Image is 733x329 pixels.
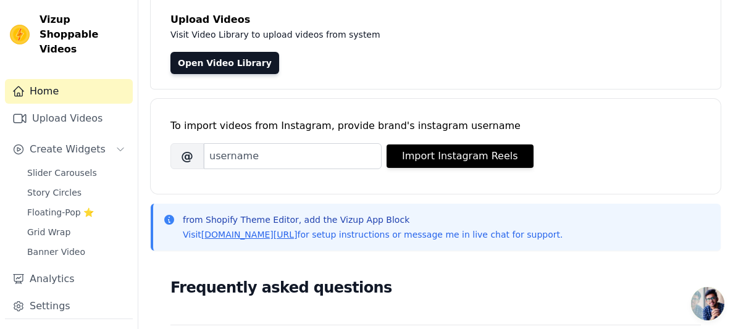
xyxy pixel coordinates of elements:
img: Vizup [10,25,30,44]
h2: Frequently asked questions [170,275,701,300]
span: Story Circles [27,186,82,199]
input: username [204,143,382,169]
a: Floating-Pop ⭐ [20,204,133,221]
button: Create Widgets [5,137,133,162]
p: Visit Video Library to upload videos from system [170,27,701,42]
span: Grid Wrap [27,226,70,238]
a: [DOMAIN_NAME][URL] [201,230,298,239]
a: Slider Carousels [20,164,133,181]
p: from Shopify Theme Editor, add the Vizup App Block [183,214,563,226]
h4: Upload Videos [170,12,701,27]
span: Vizup Shoppable Videos [40,12,128,57]
a: Analytics [5,267,133,291]
a: Grid Wrap [20,223,133,241]
a: Settings [5,294,133,319]
a: Home [5,79,133,104]
p: Visit for setup instructions or message me in live chat for support. [183,228,563,241]
span: @ [170,143,204,169]
div: To import videos from Instagram, provide brand's instagram username [170,119,701,133]
span: Slider Carousels [27,167,97,179]
span: Create Widgets [30,142,106,157]
div: Open chat [691,287,724,320]
span: Banner Video [27,246,85,258]
a: Upload Videos [5,106,133,131]
span: Floating-Pop ⭐ [27,206,94,219]
a: Open Video Library [170,52,279,74]
button: Import Instagram Reels [387,144,534,168]
a: Story Circles [20,184,133,201]
a: Banner Video [20,243,133,260]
